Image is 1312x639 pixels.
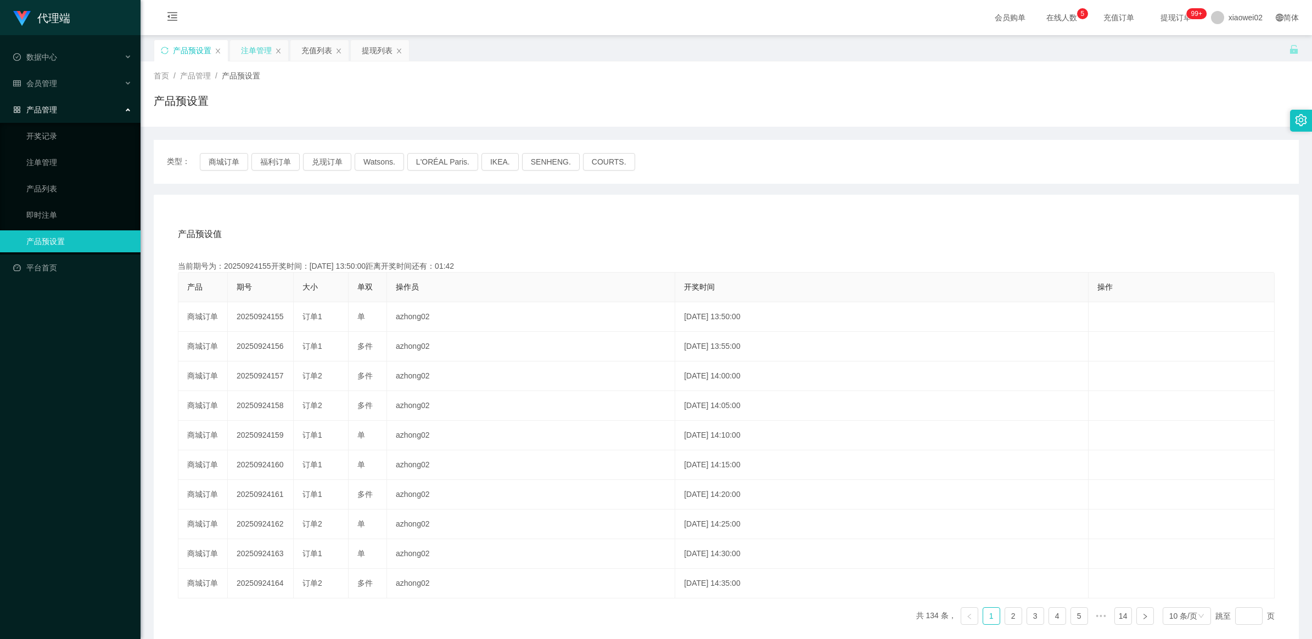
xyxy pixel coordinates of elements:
button: 福利订单 [251,153,300,171]
td: [DATE] 14:05:00 [675,391,1089,421]
td: [DATE] 14:35:00 [675,569,1089,598]
div: 跳至 页 [1215,607,1275,625]
td: 20250924157 [228,361,294,391]
span: 首页 [154,71,169,80]
span: 单 [357,519,365,528]
td: 商城订单 [178,450,228,480]
td: 20250924163 [228,539,294,569]
span: / [173,71,176,80]
a: 1 [983,608,1000,624]
td: 商城订单 [178,539,228,569]
span: 会员管理 [13,79,57,88]
span: 订单1 [302,549,322,558]
span: 订单2 [302,371,322,380]
td: azhong02 [387,302,675,332]
span: 订单1 [302,431,322,439]
td: azhong02 [387,539,675,569]
span: 订单1 [302,342,322,350]
td: [DATE] 13:50:00 [675,302,1089,332]
span: 操作 [1097,282,1113,291]
div: 10 条/页 [1169,608,1197,624]
td: azhong02 [387,421,675,450]
a: 即时注单 [26,204,132,226]
a: 2 [1005,608,1022,624]
span: 产品 [187,282,203,291]
td: azhong02 [387,510,675,539]
span: 充值订单 [1098,14,1140,21]
span: ••• [1092,607,1110,625]
button: 商城订单 [200,153,248,171]
span: 订单1 [302,460,322,469]
i: 图标: left [966,613,973,620]
span: 产品管理 [13,105,57,114]
td: [DATE] 14:00:00 [675,361,1089,391]
h1: 产品预设置 [154,93,209,109]
td: 20250924164 [228,569,294,598]
span: 单 [357,460,365,469]
span: 产品预设置 [222,71,260,80]
i: 图标: global [1276,14,1283,21]
li: 5 [1070,607,1088,625]
td: 20250924162 [228,510,294,539]
a: 3 [1027,608,1044,624]
td: 20250924159 [228,421,294,450]
span: 多件 [357,490,373,499]
li: 上一页 [961,607,978,625]
span: 提现订单 [1155,14,1197,21]
li: 下一页 [1136,607,1154,625]
button: Watsons. [355,153,404,171]
a: 注单管理 [26,151,132,173]
span: 订单2 [302,579,322,587]
li: 向后 5 页 [1092,607,1110,625]
div: 提现列表 [362,40,393,61]
td: 20250924160 [228,450,294,480]
span: 多件 [357,371,373,380]
div: 注单管理 [241,40,272,61]
i: 图标: close [396,48,402,54]
i: 图标: appstore-o [13,106,21,114]
td: azhong02 [387,361,675,391]
i: 图标: right [1142,613,1148,620]
i: 图标: check-circle-o [13,53,21,61]
li: 3 [1027,607,1044,625]
a: 代理端 [13,13,70,22]
i: 图标: sync [161,47,169,54]
td: 商城订单 [178,361,228,391]
a: 5 [1071,608,1087,624]
span: 单 [357,549,365,558]
td: 商城订单 [178,510,228,539]
span: 单 [357,312,365,321]
i: 图标: menu-fold [154,1,191,36]
span: 数据中心 [13,53,57,61]
a: 4 [1049,608,1066,624]
span: 单 [357,431,365,439]
span: 订单2 [302,519,322,528]
i: 图标: close [275,48,282,54]
td: 商城订单 [178,421,228,450]
td: azhong02 [387,391,675,421]
td: 20250924161 [228,480,294,510]
td: [DATE] 14:15:00 [675,450,1089,480]
i: 图标: unlock [1289,44,1299,54]
td: 商城订单 [178,569,228,598]
td: 商城订单 [178,302,228,332]
td: [DATE] 13:55:00 [675,332,1089,361]
a: 产品预设置 [26,230,132,252]
td: 20250924158 [228,391,294,421]
li: 2 [1005,607,1022,625]
span: 多件 [357,579,373,587]
button: 兑现订单 [303,153,351,171]
td: [DATE] 14:10:00 [675,421,1089,450]
h1: 代理端 [37,1,70,36]
i: 图标: close [215,48,221,54]
td: 商城订单 [178,480,228,510]
span: 期号 [237,282,252,291]
span: / [215,71,217,80]
span: 多件 [357,401,373,410]
td: 商城订单 [178,391,228,421]
i: 图标: setting [1295,114,1307,126]
span: 操作员 [396,282,419,291]
i: 图标: down [1198,613,1204,620]
li: 4 [1049,607,1066,625]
